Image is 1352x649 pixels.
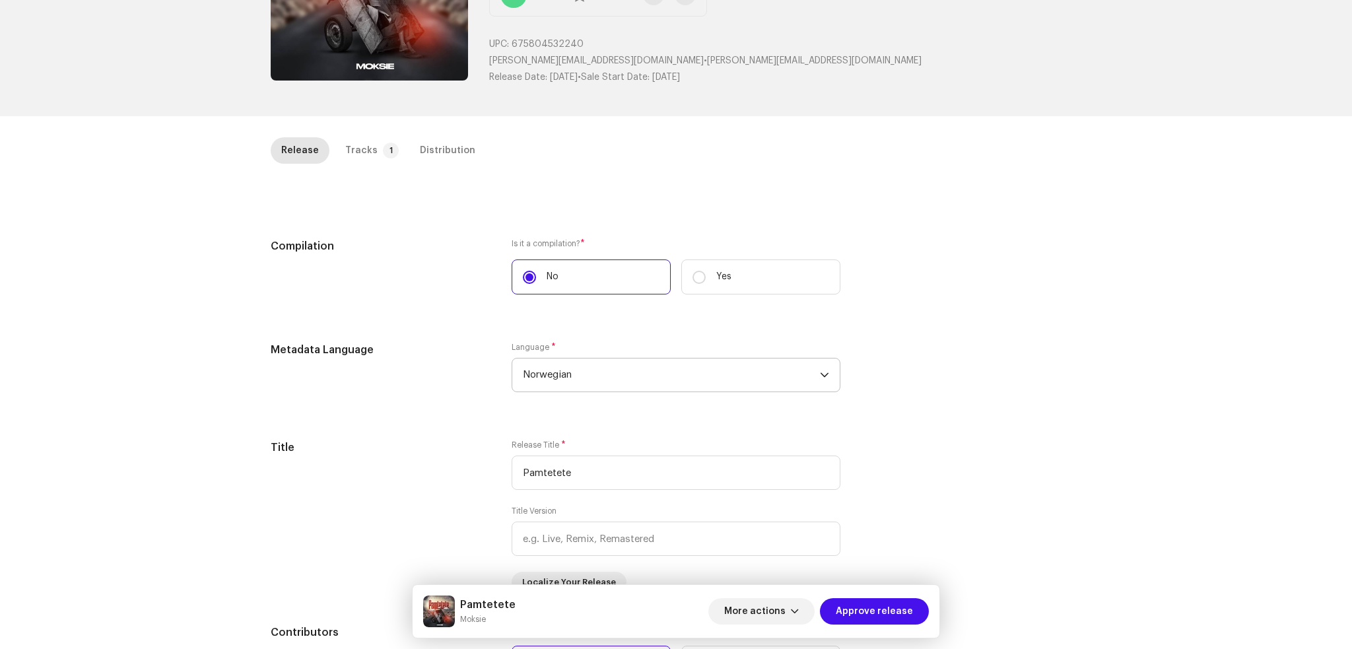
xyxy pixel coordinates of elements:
[489,40,509,49] span: UPC:
[707,56,922,65] span: [PERSON_NAME][EMAIL_ADDRESS][DOMAIN_NAME]
[512,342,556,353] label: Language
[271,625,490,640] h5: Contributors
[460,597,516,613] h5: Pamtetete
[271,440,490,456] h5: Title
[423,596,455,627] img: 0136e7b9-5129-462e-965e-705f795dba43
[383,143,399,158] p-badge: 1
[581,73,650,82] span: Sale Start Date:
[489,54,1081,68] p: •
[523,359,820,392] span: Norwegian
[708,598,815,625] button: More actions
[489,73,581,82] span: •
[512,506,557,516] label: Title Version
[716,270,731,284] p: Yes
[281,137,319,164] div: Release
[836,598,913,625] span: Approve release
[271,342,490,358] h5: Metadata Language
[547,270,558,284] p: No
[522,569,616,596] span: Localize Your Release
[820,359,829,392] div: dropdown trigger
[345,137,378,164] div: Tracks
[512,238,840,249] label: Is it a compilation?
[489,73,547,82] span: Release Date:
[460,613,516,626] small: Pamtetete
[512,522,840,556] input: e.g. Live, Remix, Remastered
[550,73,578,82] span: [DATE]
[512,456,840,490] input: e.g. My Great Song
[420,137,475,164] div: Distribution
[820,598,929,625] button: Approve release
[512,40,584,49] span: 675804532240
[724,598,786,625] span: More actions
[489,56,704,65] span: [PERSON_NAME][EMAIL_ADDRESS][DOMAIN_NAME]
[512,440,566,450] label: Release Title
[652,73,680,82] span: [DATE]
[271,238,490,254] h5: Compilation
[512,572,626,593] button: Localize Your Release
